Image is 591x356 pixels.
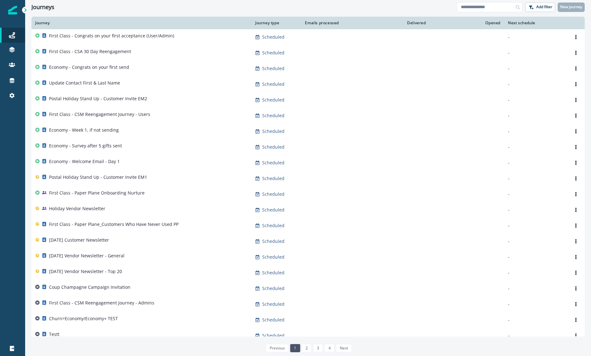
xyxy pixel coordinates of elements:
[262,207,284,213] p: Scheduled
[508,301,563,307] p: -
[31,296,585,312] a: First Class - CSM Reengagement Journey - AdminsScheduled--Options
[508,65,563,72] p: -
[290,344,300,352] a: Page 1 is your current page
[31,45,585,61] a: First Class - CSA 30 Day ReengagementScheduled--Options
[571,64,581,73] button: Options
[262,301,284,307] p: Scheduled
[49,80,120,86] p: Update Contact First & Last Name
[346,20,426,25] div: Delivered
[262,34,284,40] p: Scheduled
[508,207,563,213] p: -
[262,128,284,134] p: Scheduled
[31,249,585,265] a: [DATE] Vendor Newsletter - GeneralScheduled--Options
[49,111,150,118] p: First Class - CSM Reengagement Journey - Users
[508,222,563,229] p: -
[49,33,174,39] p: First Class - Congrats on your first acceptance (User/Admin)
[508,270,563,276] p: -
[302,344,312,352] a: Page 2
[508,34,563,40] p: -
[31,328,585,343] a: TesttScheduled--Options
[262,317,284,323] p: Scheduled
[313,344,323,352] a: Page 3
[508,332,563,339] p: -
[262,222,284,229] p: Scheduled
[571,189,581,199] button: Options
[31,4,54,11] h1: Journeys
[49,268,122,275] p: [DATE] Vendor Newsletter - Top 20
[262,191,284,197] p: Scheduled
[31,265,585,281] a: [DATE] Vendor Newsletter - Top 20Scheduled--Options
[49,253,124,259] p: [DATE] Vendor Newsletter - General
[508,175,563,182] p: -
[31,76,585,92] a: Update Contact First & Last NameScheduled--Options
[49,331,59,337] p: Testt
[508,20,563,25] div: Next schedule
[525,3,555,12] button: Add filter
[571,127,581,136] button: Options
[262,270,284,276] p: Scheduled
[262,160,284,166] p: Scheduled
[571,315,581,325] button: Options
[262,144,284,150] p: Scheduled
[31,186,585,202] a: First Class - Paper Plane Onboarding NurtureScheduled--Options
[31,139,585,155] a: Economy - Survey after 5 gifts sentScheduled--Options
[324,344,334,352] a: Page 4
[571,158,581,167] button: Options
[571,205,581,215] button: Options
[262,97,284,103] p: Scheduled
[49,300,154,306] p: First Class - CSM Reengagement Journey - Admins
[264,344,352,352] ul: Pagination
[508,160,563,166] p: -
[262,175,284,182] p: Scheduled
[262,332,284,339] p: Scheduled
[49,237,109,243] p: [DATE] Customer Newsletter
[31,233,585,249] a: [DATE] Customer NewsletterScheduled--Options
[262,285,284,292] p: Scheduled
[31,123,585,139] a: Economy - Week 1, if not sendingScheduled--Options
[571,174,581,183] button: Options
[571,111,581,120] button: Options
[571,299,581,309] button: Options
[508,112,563,119] p: -
[336,344,352,352] a: Next page
[571,284,581,293] button: Options
[508,128,563,134] p: -
[31,281,585,296] a: Coup Champagne Campaign InvitationScheduled--Options
[49,143,122,149] p: Economy - Survey after 5 gifts sent
[35,20,248,25] div: Journey
[31,108,585,123] a: First Class - CSM Reengagement Journey - UsersScheduled--Options
[508,317,563,323] p: -
[31,155,585,171] a: Economy - Welcome Email - Day 1Scheduled--Options
[49,205,105,212] p: Holiday Vendor Newsletter
[49,190,145,196] p: First Class - Paper Plane Onboarding Nurture
[571,48,581,58] button: Options
[302,20,339,25] div: Emails processed
[508,254,563,260] p: -
[571,32,581,42] button: Options
[508,285,563,292] p: -
[49,158,120,165] p: Economy - Welcome Email - Day 1
[262,81,284,87] p: Scheduled
[31,202,585,218] a: Holiday Vendor NewsletterScheduled--Options
[508,191,563,197] p: -
[571,268,581,277] button: Options
[508,238,563,244] p: -
[571,95,581,105] button: Options
[571,331,581,340] button: Options
[508,50,563,56] p: -
[49,174,147,180] p: Postal Holiday Stand Up - Customer Invite EM1
[558,3,585,12] button: New journey
[49,64,129,70] p: Economy - Congrats on your first send
[31,171,585,186] a: Postal Holiday Stand Up - Customer Invite EM1Scheduled--Options
[508,81,563,87] p: -
[49,315,118,322] p: Churn>Economy/Economy+ TEST
[49,284,130,290] p: Coup Champagne Campaign Invitation
[508,144,563,150] p: -
[255,20,295,25] div: Journey type
[262,112,284,119] p: Scheduled
[49,221,179,227] p: First Class - Paper Plane_Customers Who Have Never Used PP
[8,6,17,14] img: Inflection
[571,221,581,230] button: Options
[49,96,147,102] p: Postal Holiday Stand Up - Customer Invite EM2
[262,254,284,260] p: Scheduled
